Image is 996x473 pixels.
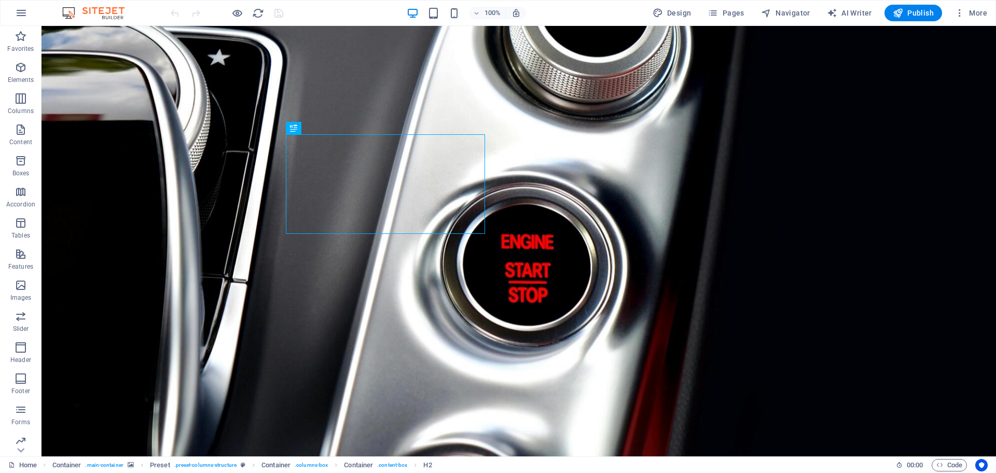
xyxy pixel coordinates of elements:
[377,459,407,471] span: . content-box
[827,8,872,18] span: AI Writer
[914,461,916,469] span: :
[884,5,942,21] button: Publish
[295,459,328,471] span: . columns-box
[128,462,134,468] i: This element contains a background
[241,462,245,468] i: This element is a customizable preset
[761,8,810,18] span: Navigator
[648,5,696,21] div: Design (Ctrl+Alt+Y)
[8,459,37,471] a: Click to cancel selection. Double-click to open Pages
[11,387,30,395] p: Footer
[907,459,923,471] span: 00 00
[10,294,32,302] p: Images
[469,7,506,19] button: 100%
[10,356,31,364] p: Header
[231,7,243,19] button: Click here to leave preview mode and continue editing
[344,459,373,471] span: Click to select. Double-click to edit
[252,7,264,19] i: Reload page
[936,459,962,471] span: Code
[823,5,876,21] button: AI Writer
[648,5,696,21] button: Design
[975,459,988,471] button: Usercentrics
[150,459,170,471] span: Click to select. Double-click to edit
[8,262,33,271] p: Features
[7,45,34,53] p: Favorites
[261,459,290,471] span: Click to select. Double-click to edit
[13,325,29,333] p: Slider
[932,459,967,471] button: Code
[893,8,934,18] span: Publish
[8,76,34,84] p: Elements
[423,459,432,471] span: Click to select. Double-click to edit
[174,459,237,471] span: . preset-columns-structure
[8,107,34,115] p: Columns
[11,418,30,426] p: Forms
[85,459,123,471] span: . main-container
[52,459,81,471] span: Click to select. Double-click to edit
[653,8,691,18] span: Design
[60,7,137,19] img: Editor Logo
[955,8,987,18] span: More
[12,169,30,177] p: Boxes
[252,7,264,19] button: reload
[708,8,744,18] span: Pages
[9,138,32,146] p: Content
[703,5,748,21] button: Pages
[11,231,30,240] p: Tables
[52,459,432,471] nav: breadcrumb
[950,5,991,21] button: More
[896,459,923,471] h6: Session time
[757,5,814,21] button: Navigator
[511,8,521,18] i: On resize automatically adjust zoom level to fit chosen device.
[6,200,35,208] p: Accordion
[485,7,501,19] h6: 100%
